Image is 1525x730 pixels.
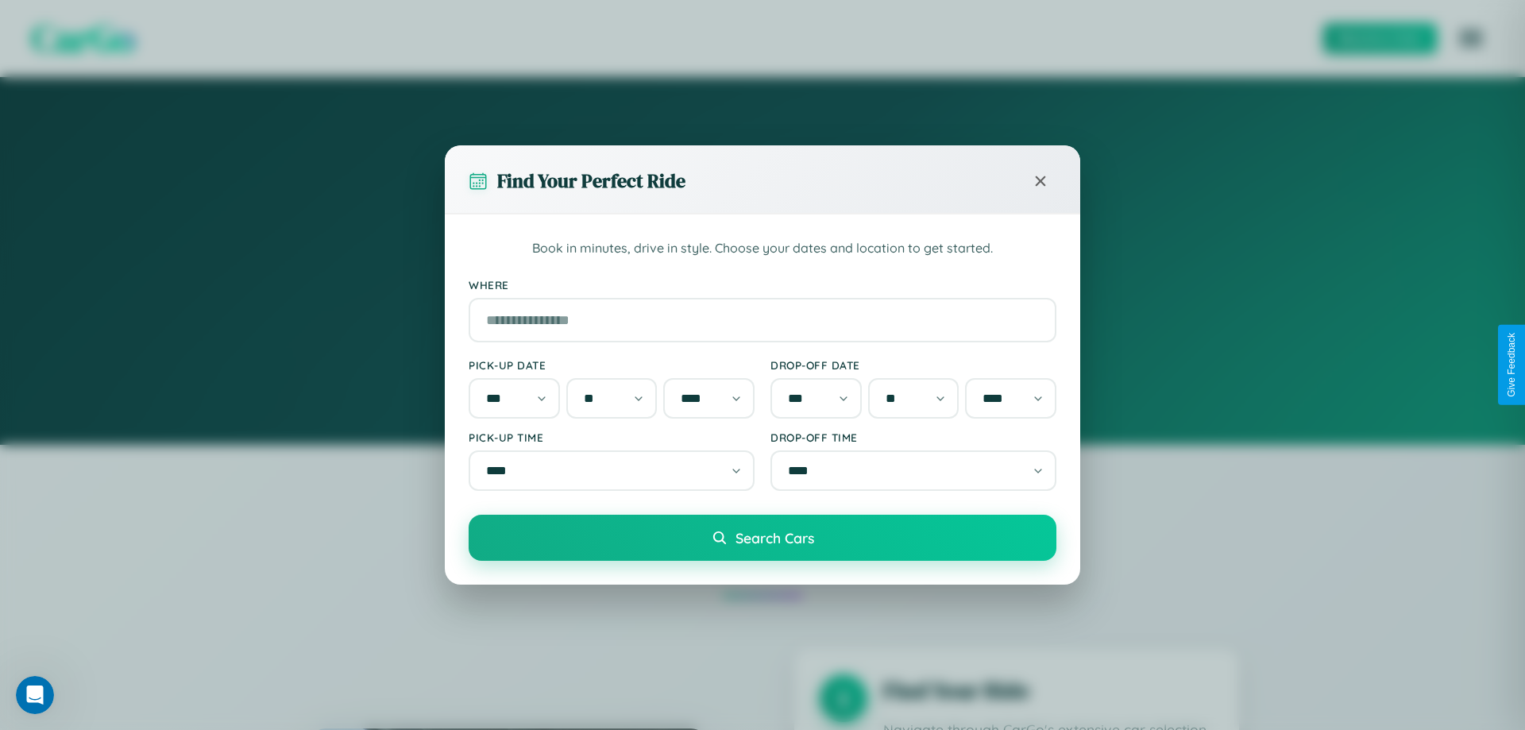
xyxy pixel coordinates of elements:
button: Search Cars [469,515,1056,561]
span: Search Cars [735,529,814,547]
label: Drop-off Date [770,358,1056,372]
h3: Find Your Perfect Ride [497,168,685,194]
p: Book in minutes, drive in style. Choose your dates and location to get started. [469,238,1056,259]
label: Where [469,278,1056,292]
label: Pick-up Date [469,358,755,372]
label: Pick-up Time [469,431,755,444]
label: Drop-off Time [770,431,1056,444]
